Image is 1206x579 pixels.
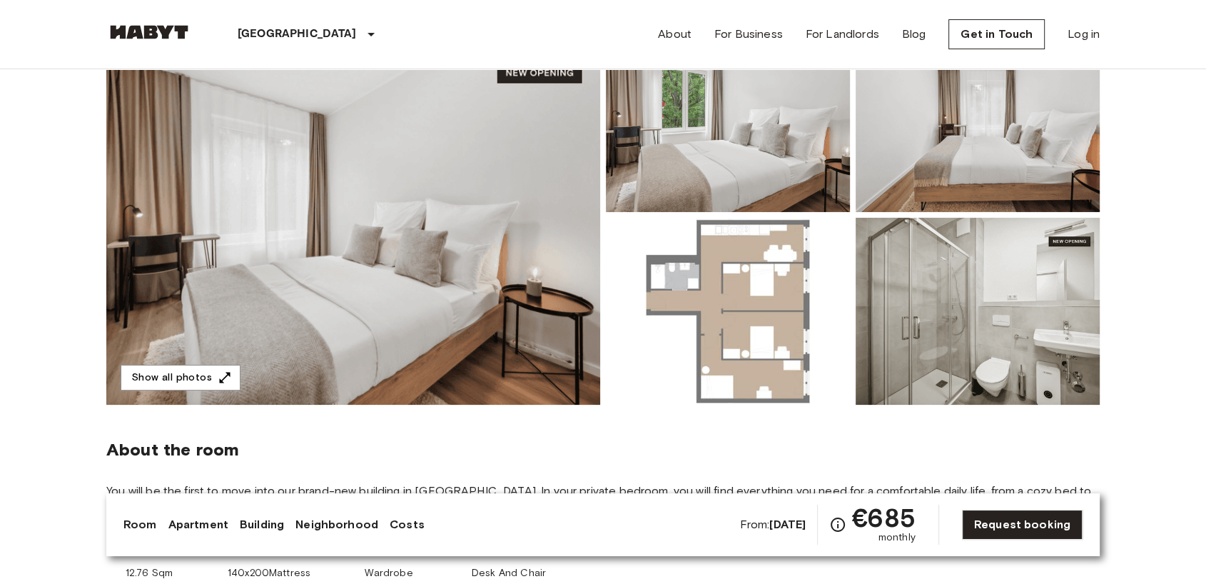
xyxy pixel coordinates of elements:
[295,516,378,533] a: Neighborhood
[168,516,228,533] a: Apartment
[238,26,357,43] p: [GEOGRAPHIC_DATA]
[240,516,284,533] a: Building
[106,483,1100,515] span: You will be the first to move into our brand-new building in [GEOGRAPHIC_DATA]. In your private b...
[123,516,157,533] a: Room
[852,505,916,530] span: €685
[390,516,425,533] a: Costs
[606,25,850,212] img: Picture of unit DE-01-262-002-02
[902,26,926,43] a: Blog
[769,518,806,531] b: [DATE]
[121,365,240,391] button: Show all photos
[106,25,192,39] img: Habyt
[739,517,806,533] span: From:
[856,25,1100,212] img: Picture of unit DE-01-262-002-02
[806,26,879,43] a: For Landlords
[1068,26,1100,43] a: Log in
[948,19,1045,49] a: Get in Touch
[714,26,783,43] a: For Business
[829,516,846,533] svg: Check cost overview for full price breakdown. Please note that discounts apply to new joiners onl...
[878,530,916,545] span: monthly
[106,439,1100,460] span: About the room
[962,510,1083,540] a: Request booking
[106,25,600,405] img: Marketing picture of unit DE-01-262-002-02
[606,218,850,405] img: Picture of unit DE-01-262-002-02
[658,26,691,43] a: About
[856,218,1100,405] img: Picture of unit DE-01-262-002-02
